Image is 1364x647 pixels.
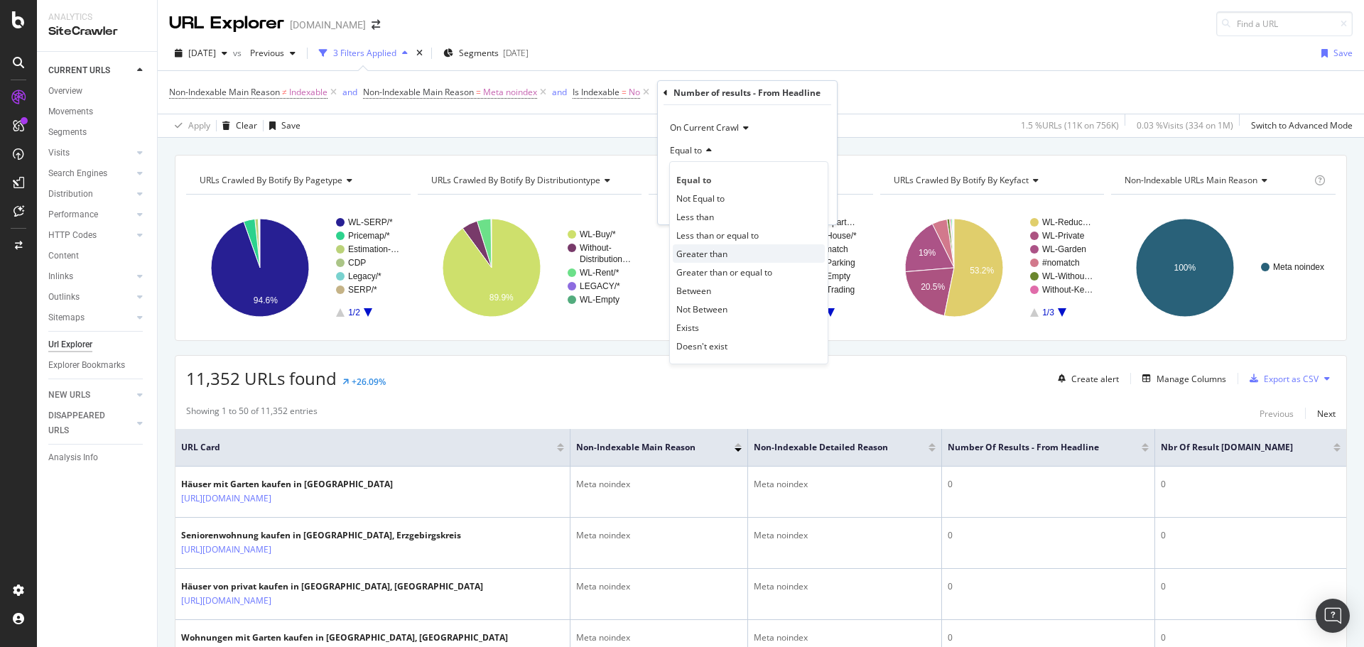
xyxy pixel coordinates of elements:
[576,478,742,491] div: Meta noindex
[48,388,90,403] div: NEW URLS
[169,11,284,36] div: URL Explorer
[181,441,553,454] span: URL Card
[282,86,287,98] span: ≠
[428,169,629,192] h4: URLs Crawled By Botify By distributiontype
[1316,599,1350,633] div: Open Intercom Messenger
[948,441,1120,454] span: Number of results - From Headline
[1111,206,1336,330] div: A chart.
[921,282,945,292] text: 20.5%
[622,86,627,98] span: =
[188,47,216,59] span: 2025 Sep. 5th
[169,42,233,65] button: [DATE]
[489,293,513,303] text: 89.9%
[48,207,98,222] div: Performance
[48,207,133,222] a: Performance
[676,192,725,205] span: Not Equal to
[811,285,855,295] text: WL-Trading
[181,529,461,542] div: Seniorenwohnung kaufen in [GEOGRAPHIC_DATA], Erzgebirgskreis
[181,631,508,644] div: Wohnungen mit Garten kaufen in [GEOGRAPHIC_DATA], [GEOGRAPHIC_DATA]
[48,228,97,243] div: HTTP Codes
[754,580,936,593] div: Meta noindex
[629,82,640,102] span: No
[948,529,1149,542] div: 0
[919,248,936,258] text: 19%
[48,228,133,243] a: HTTP Codes
[48,337,147,352] a: Url Explorer
[573,86,619,98] span: Is Indexable
[348,271,381,281] text: Legacy/*
[48,84,147,99] a: Overview
[48,249,79,263] div: Content
[1174,263,1196,273] text: 100%
[186,366,337,390] span: 11,352 URLs found
[670,121,739,134] span: On Current Crawl
[754,529,936,542] div: Meta noindex
[459,47,499,59] span: Segments
[244,42,301,65] button: Previous
[181,594,271,608] a: [URL][DOMAIN_NAME]
[1071,373,1119,385] div: Create alert
[1042,244,1086,254] text: WL-Garden
[811,244,848,254] text: #nomatch
[503,47,529,59] div: [DATE]
[676,340,727,352] span: Doesn't exist
[576,580,742,593] div: Meta noindex
[342,85,357,99] button: and
[580,295,619,305] text: WL-Empty
[48,290,133,305] a: Outlinks
[200,174,342,186] span: URLs Crawled By Botify By pagetype
[1244,367,1319,390] button: Export as CSV
[676,248,727,260] span: Greater than
[236,119,257,131] div: Clear
[188,119,210,131] div: Apply
[48,146,133,161] a: Visits
[48,408,120,438] div: DISAPPEARED URLS
[48,337,92,352] div: Url Explorer
[281,119,301,131] div: Save
[48,249,147,263] a: Content
[811,271,850,281] text: WL-Empty
[580,281,620,291] text: LEGACY/*
[48,166,133,181] a: Search Engines
[970,266,994,276] text: 53.2%
[48,166,107,181] div: Search Engines
[1251,119,1353,131] div: Switch to Advanced Mode
[48,104,93,119] div: Movements
[673,87,821,99] div: Number of results - From Headline
[48,310,85,325] div: Sitemaps
[48,269,133,284] a: Inlinks
[290,18,366,32] div: [DOMAIN_NAME]
[48,187,133,202] a: Distribution
[1052,367,1119,390] button: Create alert
[811,231,857,241] text: WL-House/*
[48,358,147,373] a: Explorer Bookmarks
[1161,580,1341,593] div: 0
[894,174,1029,186] span: URLs Crawled By Botify By keyfact
[1137,370,1226,387] button: Manage Columns
[1273,262,1324,272] text: Meta noindex
[948,580,1149,593] div: 0
[948,478,1149,491] div: 0
[48,269,73,284] div: Inlinks
[576,441,713,454] span: Non-Indexable Main Reason
[431,174,600,186] span: URLs Crawled By Botify By distributiontype
[217,114,257,137] button: Clear
[48,63,133,78] a: CURRENT URLS
[48,84,82,99] div: Overview
[476,86,481,98] span: =
[352,376,386,388] div: +26.09%
[676,285,711,297] span: Between
[1042,258,1080,268] text: #nomatch
[1264,373,1319,385] div: Export as CSV
[264,114,301,137] button: Save
[48,125,147,140] a: Segments
[48,125,87,140] div: Segments
[333,47,396,59] div: 3 Filters Applied
[418,206,642,330] svg: A chart.
[48,290,80,305] div: Outlinks
[48,450,147,465] a: Analysis Info
[670,144,702,156] span: Equal to
[1042,231,1085,241] text: WL-Private
[576,529,742,542] div: Meta noindex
